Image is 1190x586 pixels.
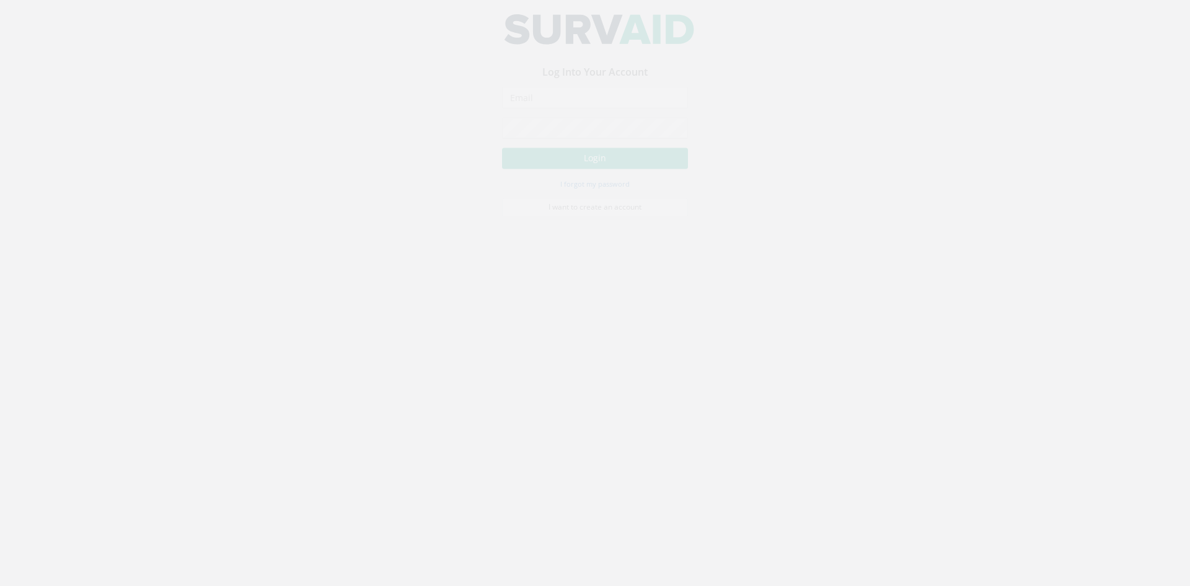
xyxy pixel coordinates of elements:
small: I forgot my password [560,190,630,200]
a: I forgot my password [560,189,630,200]
a: I want to create an account [502,209,688,228]
button: Login [502,159,688,180]
input: Email [502,98,688,119]
h3: Log Into Your Account [502,78,688,89]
